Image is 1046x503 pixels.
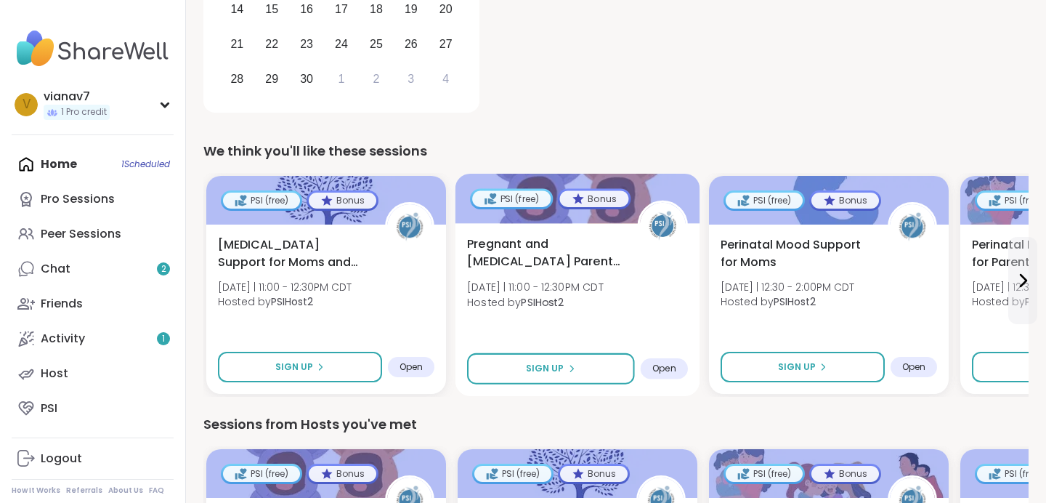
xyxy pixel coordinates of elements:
[521,294,564,309] b: PSIHost2
[161,263,166,275] span: 2
[430,63,461,94] div: Choose Saturday, October 4th, 2025
[361,28,392,60] div: Choose Thursday, September 25th, 2025
[652,363,676,374] span: Open
[44,89,110,105] div: vianav7
[218,280,352,294] span: [DATE] | 11:00 - 12:30PM CDT
[467,280,604,294] span: [DATE] | 11:00 - 12:30PM CDT
[400,361,423,373] span: Open
[41,296,83,312] div: Friends
[338,69,345,89] div: 1
[12,441,174,476] a: Logout
[361,63,392,94] div: Choose Thursday, October 2nd, 2025
[12,356,174,391] a: Host
[721,352,885,382] button: Sign Up
[12,391,174,426] a: PSI
[12,23,174,74] img: ShareWell Nav Logo
[12,321,174,356] a: Activity1
[778,361,816,374] span: Sign Up
[405,34,418,54] div: 26
[12,251,174,286] a: Chat2
[291,63,323,94] div: Choose Tuesday, September 30th, 2025
[41,261,70,277] div: Chat
[203,414,1029,435] div: Sessions from Hosts you've met
[373,69,379,89] div: 2
[774,294,816,309] b: PSIHost2
[721,294,854,309] span: Hosted by
[811,193,879,209] div: Bonus
[256,63,288,94] div: Choose Monday, September 29th, 2025
[300,69,313,89] div: 30
[326,28,357,60] div: Choose Wednesday, September 24th, 2025
[560,190,629,206] div: Bonus
[408,69,414,89] div: 3
[203,141,1029,161] div: We think you'll like these sessions
[61,106,107,118] span: 1 Pro credit
[395,63,426,94] div: Choose Friday, October 3rd, 2025
[12,286,174,321] a: Friends
[309,193,376,209] div: Bonus
[230,69,243,89] div: 28
[395,28,426,60] div: Choose Friday, September 26th, 2025
[811,466,879,482] div: Bonus
[890,204,935,249] img: PSIHost2
[442,69,449,89] div: 4
[472,190,551,206] div: PSI (free)
[387,204,432,249] img: PSIHost2
[271,294,313,309] b: PSIHost2
[41,366,68,382] div: Host
[300,34,313,54] div: 23
[439,34,453,54] div: 27
[335,34,348,54] div: 24
[12,486,60,496] a: How It Works
[721,280,854,294] span: [DATE] | 12:30 - 2:00PM CDT
[218,236,369,271] span: [MEDICAL_DATA] Support for Moms and Birthing People
[256,28,288,60] div: Choose Monday, September 22nd, 2025
[721,236,872,271] span: Perinatal Mood Support for Moms
[162,333,165,345] span: 1
[370,34,383,54] div: 25
[526,362,564,375] span: Sign Up
[309,466,376,482] div: Bonus
[218,352,382,382] button: Sign Up
[222,63,253,94] div: Choose Sunday, September 28th, 2025
[430,28,461,60] div: Choose Saturday, September 27th, 2025
[560,466,628,482] div: Bonus
[326,63,357,94] div: Choose Wednesday, October 1st, 2025
[230,34,243,54] div: 21
[108,486,143,496] a: About Us
[265,34,278,54] div: 22
[149,486,164,496] a: FAQ
[467,294,604,309] span: Hosted by
[12,217,174,251] a: Peer Sessions
[275,361,313,374] span: Sign Up
[41,226,121,242] div: Peer Sessions
[218,294,352,309] span: Hosted by
[640,203,686,249] img: PSIHost2
[726,466,803,482] div: PSI (free)
[223,466,300,482] div: PSI (free)
[41,331,85,347] div: Activity
[222,28,253,60] div: Choose Sunday, September 21st, 2025
[265,69,278,89] div: 29
[902,361,925,373] span: Open
[41,451,82,467] div: Logout
[726,193,803,209] div: PSI (free)
[223,193,300,209] div: PSI (free)
[41,191,115,207] div: Pro Sessions
[23,95,31,114] span: v
[12,182,174,217] a: Pro Sessions
[66,486,102,496] a: Referrals
[41,401,57,417] div: PSI
[467,236,621,271] span: Pregnant and [MEDICAL_DATA] Parents of Multiples
[467,353,635,385] button: Sign Up
[291,28,323,60] div: Choose Tuesday, September 23rd, 2025
[474,466,551,482] div: PSI (free)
